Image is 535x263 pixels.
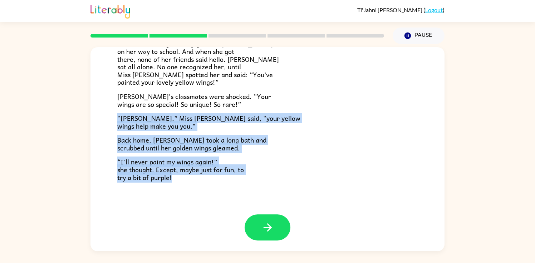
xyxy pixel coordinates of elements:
span: Ti'Jahni [PERSON_NAME] [357,6,423,13]
span: “I’ll never paint my wings again!” she thought. Except, maybe just for fun, to try a bit of purple! [117,157,244,182]
span: [PERSON_NAME]'s classmates were shocked. “Your wings are so special! So unique! So rare!” [117,91,271,109]
div: ( ) [357,6,445,13]
button: Pause [393,28,445,44]
img: Literably [90,3,130,19]
span: Back home, [PERSON_NAME] took a long bath and scrubbed until her golden wings gleamed. [117,135,266,153]
span: The next morning, nobody greeted [PERSON_NAME] on her way to school. And when she got there, none... [117,38,279,87]
span: “[PERSON_NAME],” Miss [PERSON_NAME] said, “your yellow wings help make you you." [117,113,300,131]
a: Logout [425,6,443,13]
